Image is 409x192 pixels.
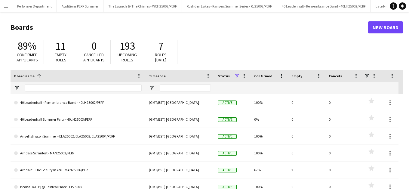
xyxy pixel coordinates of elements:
[218,151,237,156] span: Active
[325,111,362,128] div: 0
[145,145,214,161] div: (GMT/BST) [GEOGRAPHIC_DATA]
[277,0,371,12] button: 40 Leadenhall - Remembrance Band - 40LH25002/PERF
[149,74,166,78] span: Timezone
[325,94,362,111] div: 0
[218,185,237,189] span: Active
[288,162,325,178] div: 2
[325,128,362,144] div: 0
[251,128,288,144] div: 100%
[218,74,230,78] span: Status
[25,84,142,91] input: Board name Filter Input
[288,145,325,161] div: 0
[145,128,214,144] div: (GMT/BST) [GEOGRAPHIC_DATA]
[149,85,154,91] button: Open Filter Menu
[251,94,288,111] div: 100%
[160,84,211,91] input: Timezone Filter Input
[120,39,135,53] span: 193
[118,52,137,63] span: Upcoming roles
[155,52,167,63] span: Roles [DATE]
[14,85,20,91] button: Open Filter Menu
[254,74,272,78] span: Confirmed
[368,21,403,33] a: New Board
[145,162,214,178] div: (GMT/BST) [GEOGRAPHIC_DATA]
[14,111,142,128] a: 40 Leadenhall Summer Party - 40LH25003/PERF
[14,162,142,178] a: Arndale - The Beauty In You - MAN25006/PERF
[11,23,368,32] h1: Boards
[329,74,342,78] span: Cancels
[145,94,214,111] div: (GMT/BST) [GEOGRAPHIC_DATA]
[218,168,237,172] span: Active
[14,128,142,145] a: Angel Islington Summer - ELA25002, ELA25003, ELA25004/PERF
[12,0,57,12] button: Performer Department
[14,74,35,78] span: Board name
[145,111,214,128] div: (GMT/BST) [GEOGRAPHIC_DATA]
[158,39,163,53] span: 7
[55,52,66,63] span: Empty roles
[91,39,97,53] span: 0
[18,39,36,53] span: 89%
[325,145,362,161] div: 0
[251,145,288,161] div: 100%
[83,52,105,63] span: Cancelled applicants
[14,94,142,111] a: 40 Leadenhall - Remembrance Band - 40LH25002/PERF
[291,74,302,78] span: Empty
[55,39,66,53] span: 11
[14,145,142,162] a: Arndale Scranfest - MAN25003/PERF
[251,162,288,178] div: 67%
[218,101,237,105] span: Active
[325,162,362,178] div: 0
[103,0,182,12] button: The Launch @ The Chimes - WCH25002/PERF
[17,52,38,63] span: Confirmed applicants
[288,94,325,111] div: 0
[218,117,237,122] span: Active
[182,0,277,12] button: Rushden Lakes - Rangers Summer Series - RL25002/PERF
[288,111,325,128] div: 0
[57,0,103,12] button: Auditions PERF Summer
[251,111,288,128] div: 0%
[288,128,325,144] div: 0
[218,134,237,139] span: Active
